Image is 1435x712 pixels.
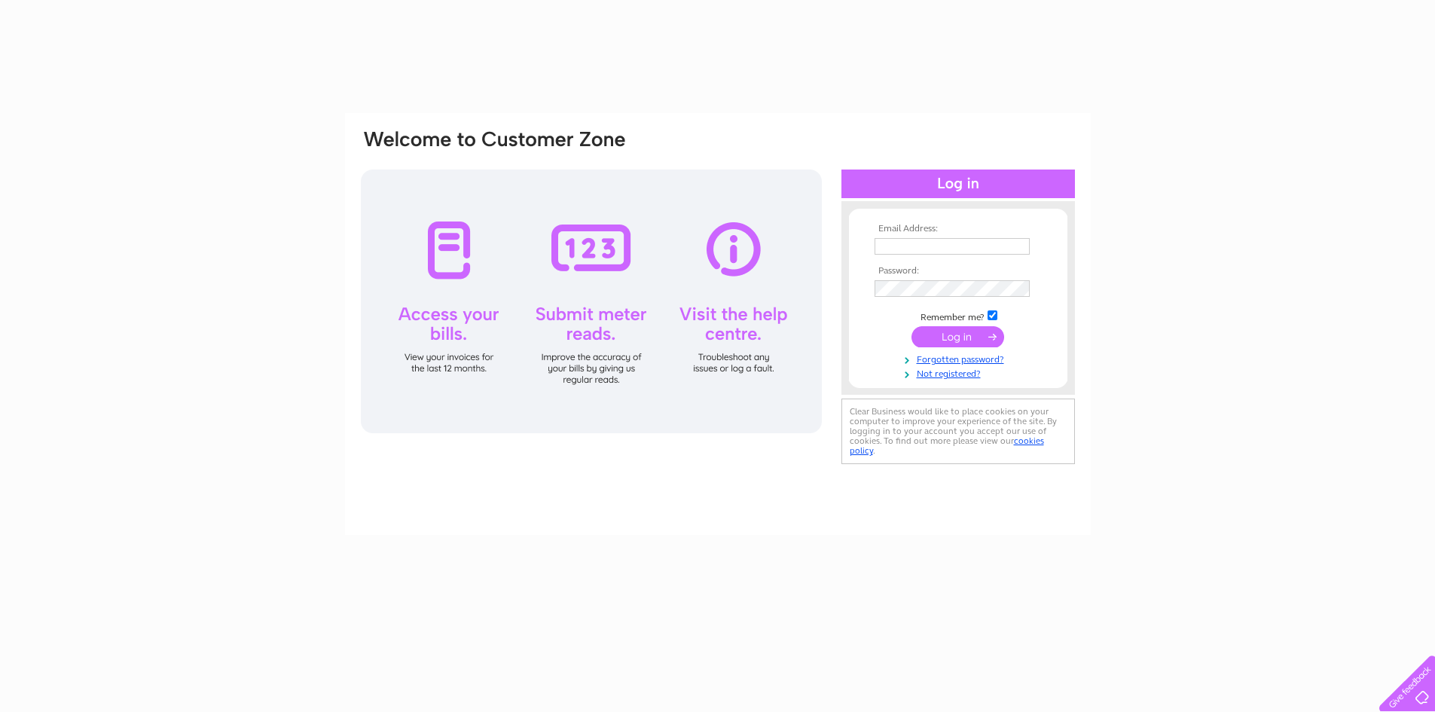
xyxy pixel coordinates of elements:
[871,266,1046,277] th: Password:
[911,326,1004,347] input: Submit
[875,365,1046,380] a: Not registered?
[841,399,1075,464] div: Clear Business would like to place cookies on your computer to improve your experience of the sit...
[871,308,1046,323] td: Remember me?
[850,435,1044,456] a: cookies policy
[871,224,1046,234] th: Email Address:
[875,351,1046,365] a: Forgotten password?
